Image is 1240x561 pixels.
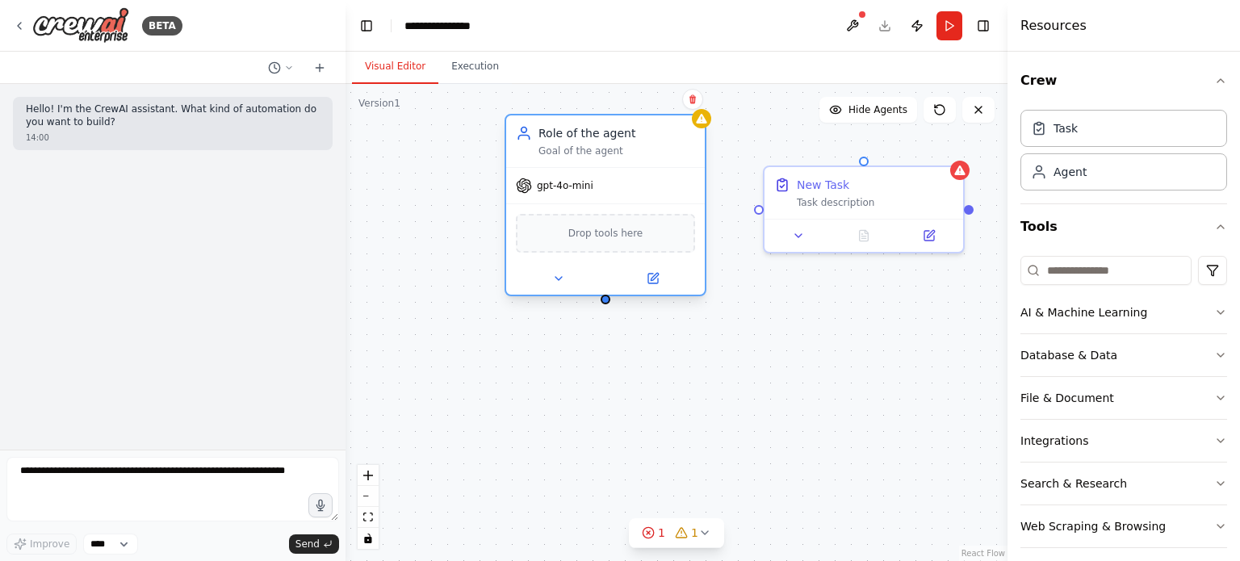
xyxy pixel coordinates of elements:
[819,97,917,123] button: Hide Agents
[1020,377,1227,419] button: File & Document
[568,225,643,241] span: Drop tools here
[295,538,320,551] span: Send
[538,125,695,141] div: Role of the agent
[358,465,379,486] button: zoom in
[505,117,706,299] div: Role of the agentGoal of the agentgpt-4o-miniDrop tools here
[538,144,695,157] div: Goal of the agent
[763,165,965,253] div: New TaskTask description
[1020,505,1227,547] button: Web Scraping & Browsing
[404,18,489,34] nav: breadcrumb
[607,269,698,288] button: Open in side panel
[32,7,129,44] img: Logo
[1054,120,1078,136] div: Task
[537,179,593,192] span: gpt-4o-mini
[1020,103,1227,203] div: Crew
[308,493,333,517] button: Click to speak your automation idea
[1020,334,1227,376] button: Database & Data
[438,50,512,84] button: Execution
[961,549,1005,558] a: React Flow attribution
[830,226,899,245] button: No output available
[1020,291,1227,333] button: AI & Machine Learning
[1020,204,1227,249] button: Tools
[682,89,703,110] button: Delete node
[262,58,300,77] button: Switch to previous chat
[352,50,438,84] button: Visual Editor
[358,528,379,549] button: toggle interactivity
[355,15,378,37] button: Hide left sidebar
[658,525,665,541] span: 1
[26,132,320,144] div: 14:00
[289,534,339,554] button: Send
[358,507,379,528] button: fit view
[30,538,69,551] span: Improve
[1054,164,1087,180] div: Agent
[1020,249,1227,561] div: Tools
[901,226,957,245] button: Open in side panel
[6,534,77,555] button: Improve
[142,16,182,36] div: BETA
[1020,463,1227,504] button: Search & Research
[1020,420,1227,462] button: Integrations
[1020,58,1227,103] button: Crew
[629,518,724,548] button: 11
[972,15,995,37] button: Hide right sidebar
[26,103,320,128] p: Hello! I'm the CrewAI assistant. What kind of automation do you want to build?
[797,177,849,193] div: New Task
[358,97,400,110] div: Version 1
[1020,16,1087,36] h4: Resources
[358,465,379,549] div: React Flow controls
[307,58,333,77] button: Start a new chat
[691,525,698,541] span: 1
[797,196,953,209] div: Task description
[358,486,379,507] button: zoom out
[848,103,907,116] span: Hide Agents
